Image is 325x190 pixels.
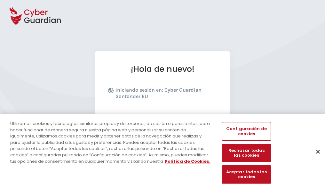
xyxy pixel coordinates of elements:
[108,64,217,74] h1: ¡Hola de nuevo!
[165,158,210,164] a: Más información sobre su privacidad, se abre en una nueva pestaña
[222,122,271,140] button: Configuración de cookies
[10,120,212,164] div: Utilizamos cookies y tecnologías similares propias y de terceros, de sesión o persistentes, para ...
[311,145,325,159] button: Cerrar
[222,144,271,162] button: Rechazar todas las cookies
[222,165,271,184] button: Aceptar todas las cookies
[115,87,202,99] b: Cyber Guardian Santander EU
[115,87,215,103] p: Iniciando sesión en:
